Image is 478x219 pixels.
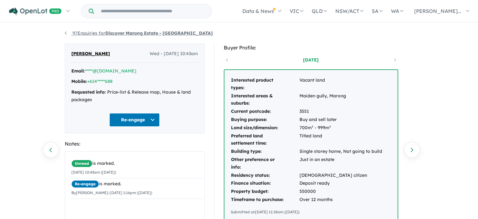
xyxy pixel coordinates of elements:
div: is marked. [71,180,203,188]
td: Building type: [231,147,299,156]
span: [PERSON_NAME] [71,50,110,58]
td: Interested product types: [231,76,299,92]
strong: Mobile: [71,78,87,84]
div: Notes: [65,140,205,148]
td: Preferred land settlement time: [231,132,299,148]
div: is marked. [71,160,203,167]
td: Timeframe to purchase: [231,196,299,204]
small: [DATE] 10:43am ([DATE]) [71,170,116,175]
button: Re-engage [109,113,160,127]
span: [PERSON_NAME]... [414,8,461,14]
td: Finance situation: [231,179,299,187]
img: Openlot PRO Logo White [9,8,62,15]
td: Buying purpose: [231,116,299,124]
span: Unread [71,160,92,167]
td: Interested areas & suburbs: [231,92,299,108]
a: 97Enquiries forDiscover Marong Estate - [GEOGRAPHIC_DATA] [65,30,213,36]
td: Residency status: [231,171,299,180]
td: Just in an estate [299,156,382,171]
td: Buy and sell later [299,116,382,124]
span: Re-engage [71,180,99,188]
td: Other preference or info: [231,156,299,171]
td: Over 12 months [299,196,382,204]
strong: Discover Marong Estate - [GEOGRAPHIC_DATA] [105,30,213,36]
div: Submitted on [DATE] 11:18am ([DATE]) [231,209,391,215]
strong: Email: [71,68,85,74]
input: Try estate name, suburb, builder or developer [95,4,210,18]
span: Wed - [DATE] 10:43am [150,50,198,58]
td: Property budget: [231,187,299,196]
td: 700m² - 999m² [299,124,382,132]
td: Vacant land [299,76,382,92]
td: Current postcode: [231,107,299,116]
div: Price-list & Release map, House & land packages [71,89,198,104]
td: 550000 [299,187,382,196]
td: Land size/dimension: [231,124,299,132]
td: Deposit ready [299,179,382,187]
strong: Requested info: [71,89,106,95]
td: Maiden gully, Marong [299,92,382,108]
a: [DATE] [284,57,338,63]
td: 3551 [299,107,382,116]
td: [DEMOGRAPHIC_DATA] citizen [299,171,382,180]
div: Buyer Profile: [224,43,398,52]
nav: breadcrumb [65,30,414,37]
td: Titled land [299,132,382,148]
small: By [PERSON_NAME] - [DATE] 1:16pm ([DATE]) [71,190,152,195]
td: Single storey home, Not going to build [299,147,382,156]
